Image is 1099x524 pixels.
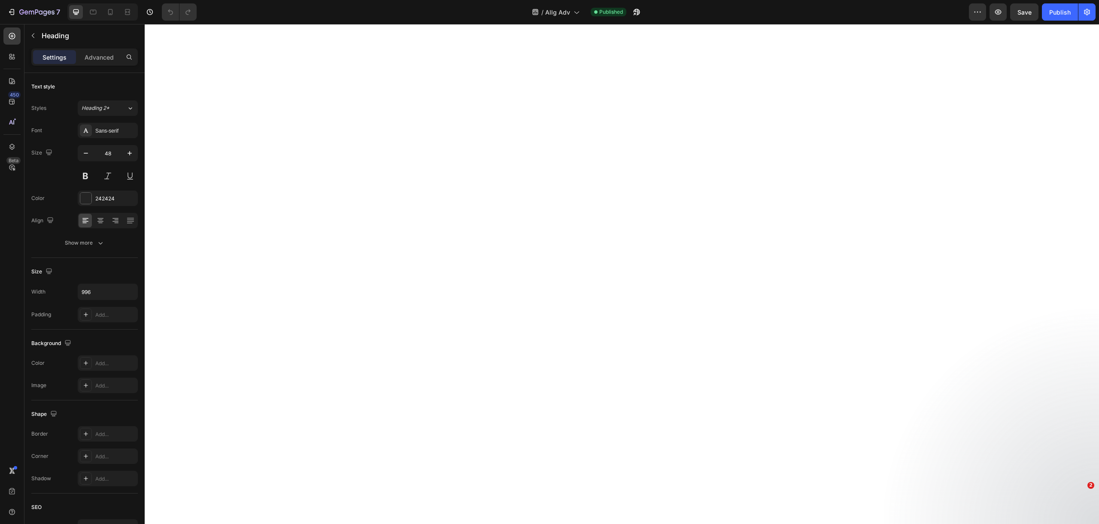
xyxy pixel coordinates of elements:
iframe: Design area [145,24,1099,524]
span: Allg Adv [545,8,570,17]
button: Heading 2* [78,100,138,116]
div: Image [31,382,46,389]
div: Add... [95,453,136,460]
p: Advanced [85,53,114,62]
p: Heading [42,30,134,41]
button: 7 [3,3,64,21]
div: Add... [95,430,136,438]
span: Heading 2* [82,104,109,112]
div: SEO [31,503,42,511]
span: Published [599,8,623,16]
button: Show more [31,235,138,251]
div: 450 [8,91,21,98]
div: Add... [95,360,136,367]
div: Font [31,127,42,134]
div: Corner [31,452,49,460]
div: Background [31,338,73,349]
div: Size [31,147,54,159]
input: Auto [78,284,137,300]
span: Save [1017,9,1032,16]
div: Show more [65,239,105,247]
div: Color [31,359,45,367]
div: Shadow [31,475,51,482]
span: 2 [1087,482,1094,489]
div: Add... [95,311,136,319]
div: Width [31,288,46,296]
p: Settings [43,53,67,62]
span: / [541,8,543,17]
div: Align [31,215,55,227]
div: Text style [31,83,55,91]
div: Color [31,194,45,202]
div: 242424 [95,195,136,203]
div: Padding [31,311,51,318]
button: Save [1010,3,1038,21]
div: Add... [95,382,136,390]
button: Publish [1042,3,1078,21]
div: Sans-serif [95,127,136,135]
div: Border [31,430,48,438]
div: Shape [31,409,59,420]
div: Undo/Redo [162,3,197,21]
div: Beta [6,157,21,164]
div: Size [31,266,54,278]
div: Publish [1049,8,1071,17]
div: Add... [95,475,136,483]
div: Styles [31,104,46,112]
iframe: Intercom live chat [1070,495,1090,515]
p: 7 [56,7,60,17]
